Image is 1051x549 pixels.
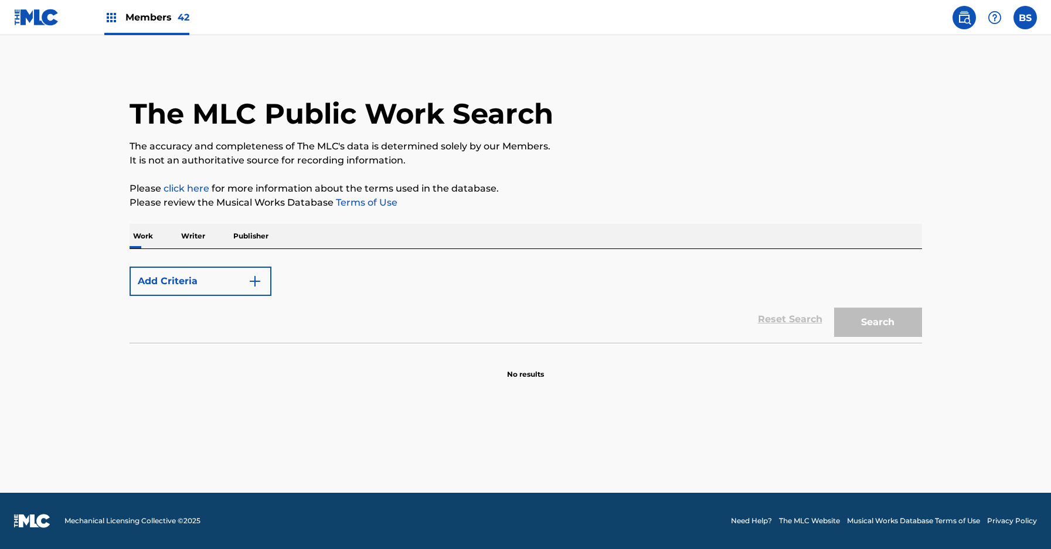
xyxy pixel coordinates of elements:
p: Writer [178,224,209,248]
img: MLC Logo [14,9,59,26]
img: Top Rightsholders [104,11,118,25]
a: click here [164,183,209,194]
iframe: Chat Widget [992,493,1051,549]
button: Add Criteria [130,267,271,296]
a: Terms of Use [334,197,397,208]
img: search [957,11,971,25]
span: Mechanical Licensing Collective © 2025 [64,516,200,526]
form: Search Form [130,261,922,343]
div: User Menu [1013,6,1037,29]
a: The MLC Website [779,516,840,526]
p: Please for more information about the terms used in the database. [130,182,922,196]
a: Privacy Policy [987,516,1037,526]
span: Members [125,11,189,24]
p: Please review the Musical Works Database [130,196,922,210]
p: Publisher [230,224,272,248]
p: Work [130,224,157,248]
h1: The MLC Public Work Search [130,96,553,131]
div: Help [983,6,1006,29]
a: Public Search [953,6,976,29]
p: The accuracy and completeness of The MLC's data is determined solely by our Members. [130,139,922,154]
img: 9d2ae6d4665cec9f34b9.svg [248,274,262,288]
img: logo [14,514,50,528]
a: Musical Works Database Terms of Use [847,516,980,526]
img: help [988,11,1002,25]
p: No results [507,355,544,380]
p: It is not an authoritative source for recording information. [130,154,922,168]
a: Need Help? [731,516,772,526]
span: 42 [178,12,189,23]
